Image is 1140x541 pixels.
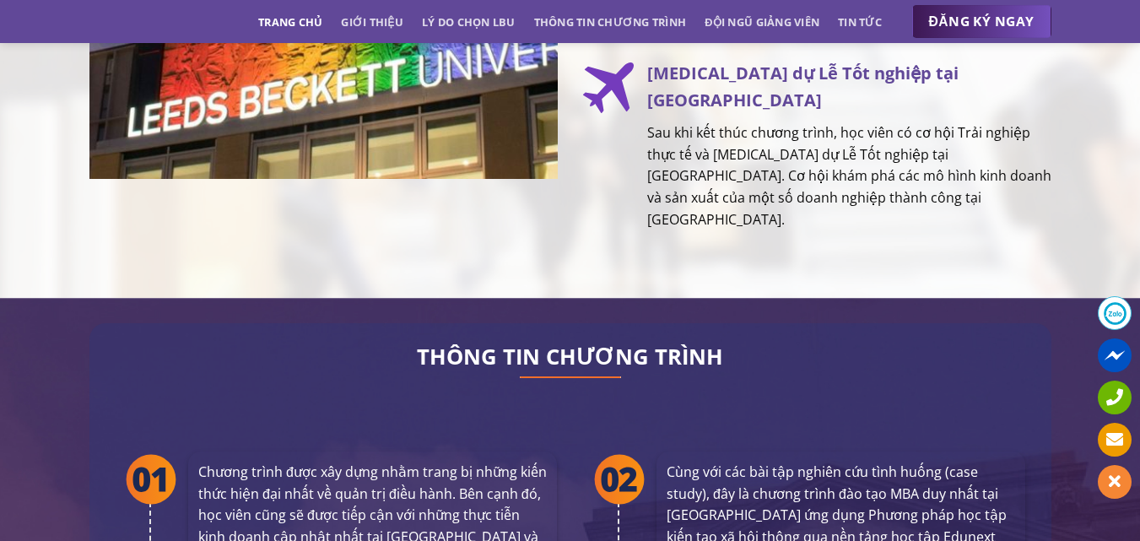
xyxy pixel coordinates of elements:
h2: THÔNG TIN CHƯƠNG TRÌNH [115,349,1026,365]
h3: [MEDICAL_DATA] dự Lễ Tốt nghiệp tại [GEOGRAPHIC_DATA] [647,60,1051,114]
span: ĐĂNG KÝ NGAY [929,11,1035,32]
a: Thông tin chương trình [534,7,687,37]
p: Sau khi kết thúc chương trình, học viên có cơ hội Trải nghiệp thực tế và [MEDICAL_DATA] dự Lễ Tốt... [647,122,1051,230]
a: Đội ngũ giảng viên [705,7,819,37]
a: ĐĂNG KÝ NGAY [912,5,1051,39]
img: line-lbu.jpg [520,376,621,378]
a: Lý do chọn LBU [422,7,516,37]
a: Tin tức [838,7,882,37]
a: Trang chủ [258,7,322,37]
a: Giới thiệu [341,7,403,37]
